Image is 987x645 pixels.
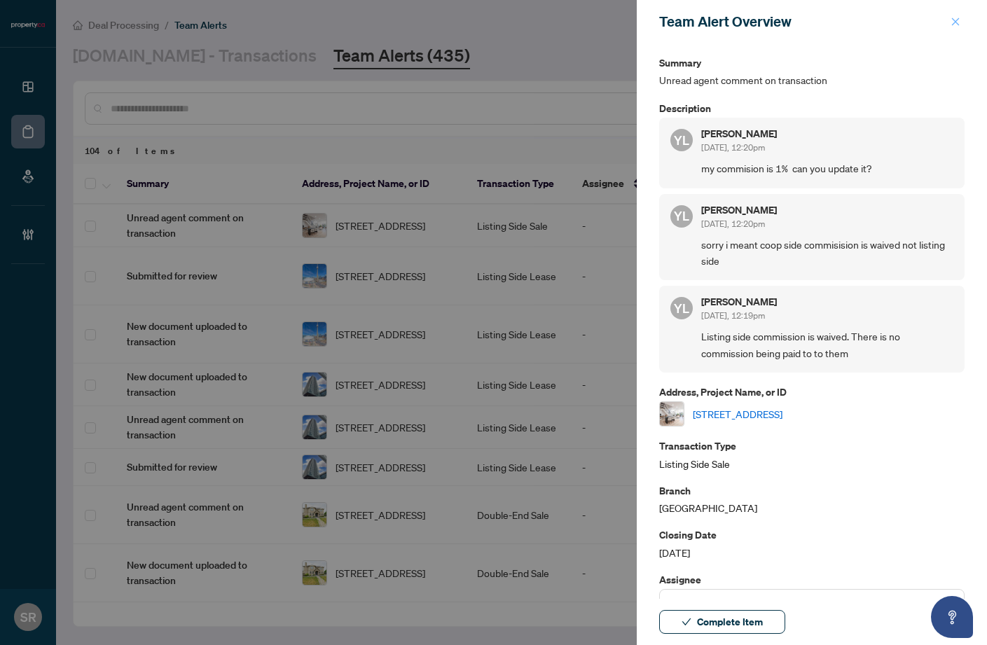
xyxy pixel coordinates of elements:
[659,384,965,400] p: Address, Project Name, or ID
[659,483,965,515] div: [GEOGRAPHIC_DATA]
[659,483,965,499] p: Branch
[701,328,953,361] span: Listing side commission is waived. There is no commission being paid to to them
[659,55,965,71] p: Summary
[659,527,965,543] p: Closing Date
[659,438,965,454] p: Transaction Type
[701,237,953,270] span: sorry i meant coop side commisision is waived not listing side
[674,206,689,226] span: YL
[701,129,777,139] h5: [PERSON_NAME]
[701,142,765,153] span: [DATE], 12:20pm
[701,205,777,215] h5: [PERSON_NAME]
[931,596,973,638] button: Open asap
[682,617,691,627] span: check
[659,438,965,471] div: Listing Side Sale
[659,100,965,116] p: Description
[659,72,965,88] span: Unread agent comment on transaction
[659,610,785,634] button: Complete Item
[693,406,782,422] a: [STREET_ADDRESS]
[697,611,763,633] span: Complete Item
[951,17,960,27] span: close
[701,310,765,321] span: [DATE], 12:19pm
[660,402,684,426] img: thumbnail-img
[701,219,765,229] span: [DATE], 12:20pm
[659,11,946,32] div: Team Alert Overview
[701,160,953,176] span: my commision is 1% can you update it?
[674,130,689,150] span: YL
[701,297,777,307] h5: [PERSON_NAME]
[674,298,689,318] span: YL
[659,527,965,560] div: [DATE]
[659,571,965,588] p: Assignee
